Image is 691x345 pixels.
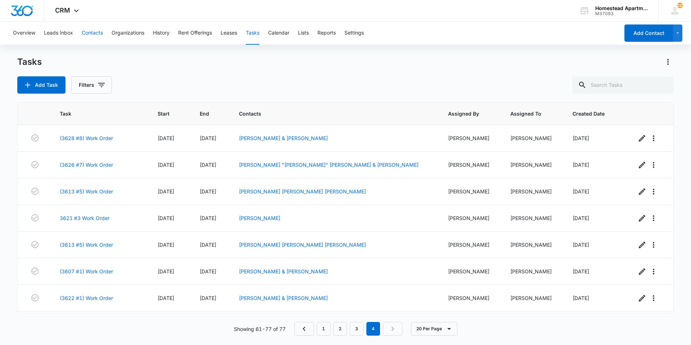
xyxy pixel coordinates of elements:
button: Filters [71,76,112,94]
a: (3607 #1) Work Order [60,268,113,275]
a: (3613 #5) Work Order [60,241,113,248]
span: 221 [677,3,683,8]
span: [DATE] [158,135,174,141]
div: [PERSON_NAME] [448,134,493,142]
span: Task [60,110,130,117]
a: (3622 #1) Work Order [60,294,113,302]
button: Calendar [268,22,289,45]
span: [DATE] [200,295,216,301]
button: Organizations [112,22,144,45]
a: Previous Page [294,322,314,336]
div: [PERSON_NAME] [448,214,493,222]
div: account id [595,11,648,16]
div: [PERSON_NAME] [510,214,555,222]
div: [PERSON_NAME] [448,188,493,195]
a: Page 2 [333,322,347,336]
span: [DATE] [200,242,216,248]
span: [DATE] [573,295,589,301]
div: [PERSON_NAME] [510,188,555,195]
span: CRM [55,6,70,14]
button: History [153,22,170,45]
p: Showing 61-77 of 77 [234,325,286,333]
span: [DATE] [200,162,216,168]
span: Start [158,110,172,117]
span: [DATE] [200,268,216,274]
a: [PERSON_NAME] & [PERSON_NAME] [239,295,328,301]
button: Reports [317,22,336,45]
div: [PERSON_NAME] [510,134,555,142]
a: [PERSON_NAME] "[PERSON_NAME]" [PERSON_NAME] & [PERSON_NAME] [239,162,419,168]
a: (3628 #8) Work Order [60,134,113,142]
span: [DATE] [200,188,216,194]
a: 3621 #3 Work Order [60,214,109,222]
span: [DATE] [573,162,589,168]
div: [PERSON_NAME] [448,241,493,248]
span: [DATE] [200,215,216,221]
a: Page 1 [317,322,330,336]
span: [DATE] [158,295,174,301]
span: [DATE] [573,268,589,274]
a: (3626 #7) Work Order [60,161,113,169]
h1: Tasks [17,57,42,67]
span: Assigned By [448,110,483,117]
span: [DATE] [573,242,589,248]
a: [PERSON_NAME] & [PERSON_NAME] [239,268,328,274]
em: 4 [366,322,380,336]
span: Created Date [573,110,608,117]
input: Search Tasks [572,76,674,94]
button: Leads Inbox [44,22,73,45]
span: [DATE] [158,268,174,274]
div: [PERSON_NAME] [510,294,555,302]
div: [PERSON_NAME] [510,268,555,275]
span: Assigned To [510,110,545,117]
div: [PERSON_NAME] [448,161,493,169]
a: [PERSON_NAME] [PERSON_NAME] [PERSON_NAME] [239,188,366,194]
button: Overview [13,22,35,45]
a: (3613 #5) Work Order [60,188,113,195]
span: [DATE] [158,242,174,248]
button: Tasks [246,22,259,45]
button: 20 Per Page [411,322,457,336]
button: Actions [662,56,674,68]
div: notifications count [677,3,683,8]
span: [DATE] [573,135,589,141]
span: [DATE] [200,135,216,141]
nav: Pagination [294,322,402,336]
span: End [200,110,211,117]
div: [PERSON_NAME] [448,268,493,275]
span: [DATE] [158,215,174,221]
a: Page 3 [350,322,363,336]
a: [PERSON_NAME] [239,215,280,221]
a: [PERSON_NAME] [PERSON_NAME] [PERSON_NAME] [239,242,366,248]
span: [DATE] [573,188,589,194]
a: [PERSON_NAME] & [PERSON_NAME] [239,135,328,141]
button: Settings [344,22,364,45]
button: Leases [221,22,237,45]
button: Contacts [82,22,103,45]
div: account name [595,5,648,11]
div: [PERSON_NAME] [510,161,555,169]
button: Add Contact [624,24,673,42]
span: [DATE] [158,188,174,194]
span: [DATE] [573,215,589,221]
div: [PERSON_NAME] [448,294,493,302]
button: Rent Offerings [178,22,212,45]
span: [DATE] [158,162,174,168]
div: [PERSON_NAME] [510,241,555,248]
button: Lists [298,22,309,45]
button: Add Task [17,76,66,94]
span: Contacts [239,110,420,117]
